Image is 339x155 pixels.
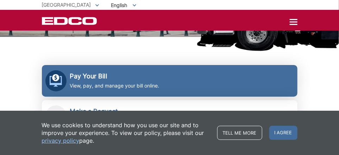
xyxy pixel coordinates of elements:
span: I agree [269,126,297,140]
a: Tell me more [217,126,262,140]
p: View, pay, and manage your bill online. [70,82,159,90]
h2: Pay Your Bill [70,72,159,80]
a: Make a Request Send a service request to EDCO. [42,100,297,132]
span: [GEOGRAPHIC_DATA] [42,2,91,8]
p: We use cookies to understand how you use our site and to improve your experience. To view our pol... [42,121,210,144]
a: EDCD logo. Return to the homepage. [42,17,98,25]
a: Pay Your Bill View, pay, and manage your bill online. [42,65,297,97]
h2: Make a Request [70,108,145,115]
a: privacy policy [42,137,80,144]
